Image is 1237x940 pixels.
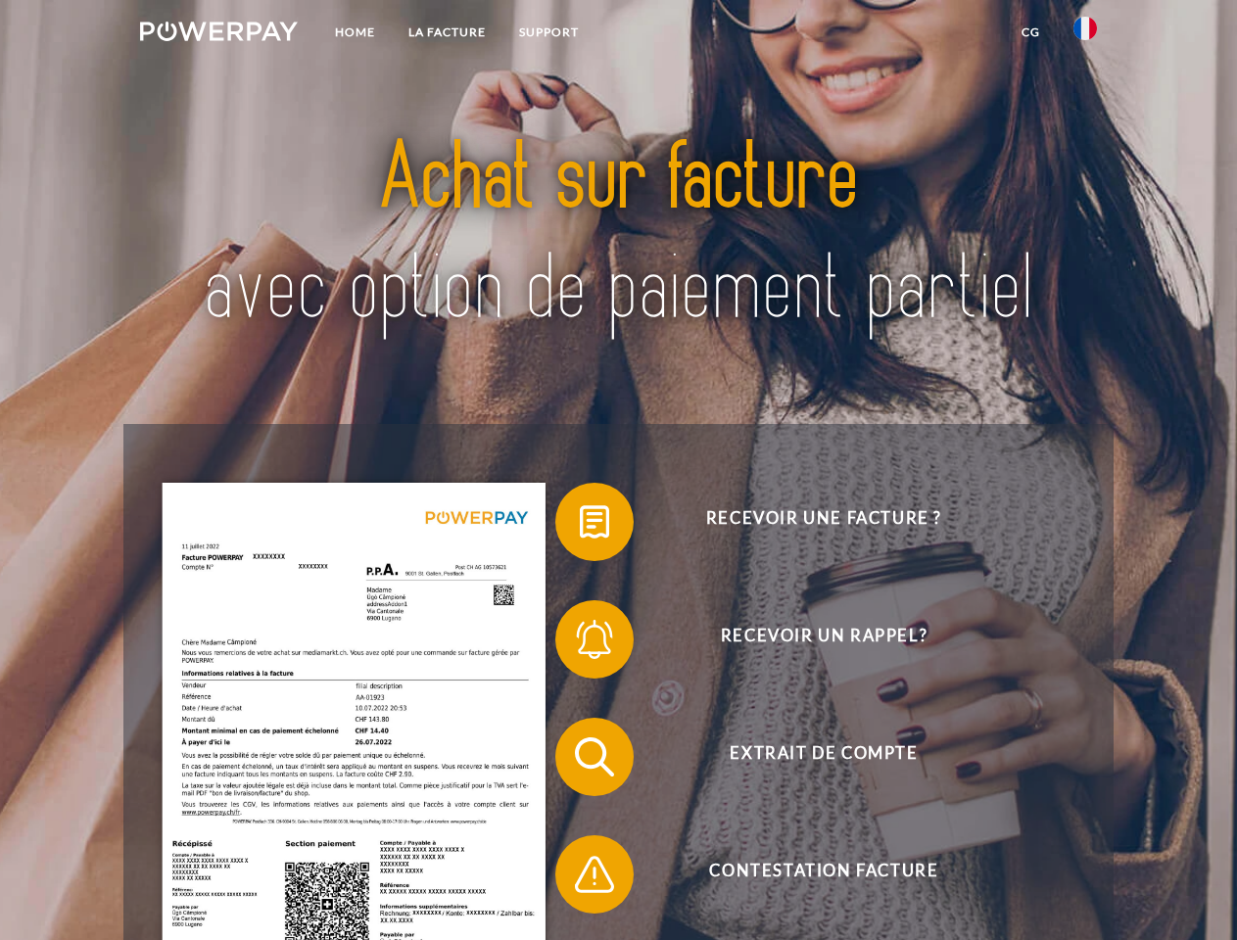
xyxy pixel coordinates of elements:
[584,600,1064,679] span: Recevoir un rappel?
[1073,17,1097,40] img: fr
[584,835,1064,914] span: Contestation Facture
[555,483,1065,561] button: Recevoir une facture ?
[318,15,392,50] a: Home
[570,732,619,781] img: qb_search.svg
[584,718,1064,796] span: Extrait de compte
[555,718,1065,796] button: Extrait de compte
[555,835,1065,914] button: Contestation Facture
[570,497,619,546] img: qb_bill.svg
[1005,15,1057,50] a: CG
[570,850,619,899] img: qb_warning.svg
[187,94,1050,375] img: title-powerpay_fr.svg
[555,600,1065,679] button: Recevoir un rappel?
[392,15,502,50] a: LA FACTURE
[570,615,619,664] img: qb_bell.svg
[502,15,595,50] a: Support
[140,22,298,41] img: logo-powerpay-white.svg
[584,483,1064,561] span: Recevoir une facture ?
